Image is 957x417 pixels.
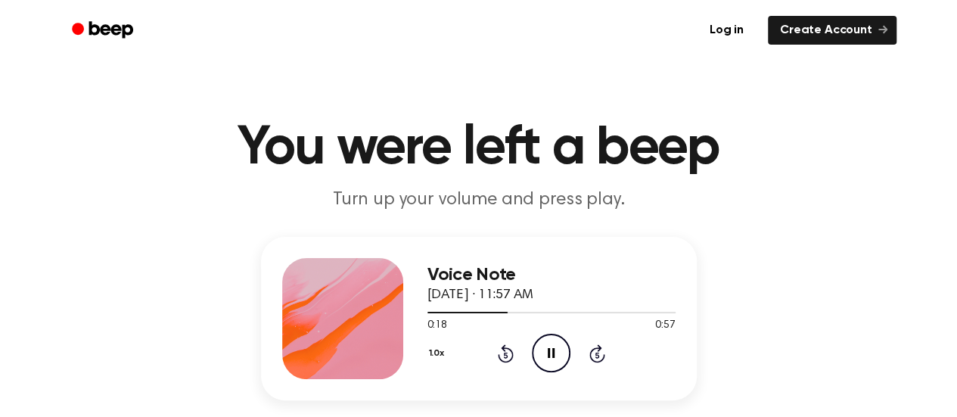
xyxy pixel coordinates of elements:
a: Log in [694,13,759,48]
button: 1.0x [427,341,450,366]
p: Turn up your volume and press play. [188,188,769,213]
a: Beep [61,16,147,45]
span: 0:57 [655,318,675,334]
h1: You were left a beep [92,121,866,176]
span: [DATE] · 11:57 AM [427,288,533,302]
a: Create Account [768,16,896,45]
span: 0:18 [427,318,447,334]
h3: Voice Note [427,265,676,285]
